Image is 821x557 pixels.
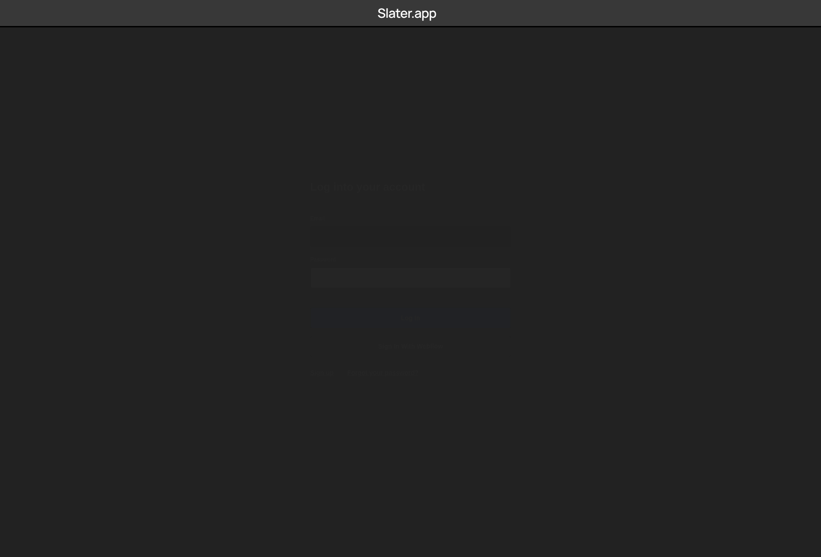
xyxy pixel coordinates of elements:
[310,336,511,357] a: Sign in with Webflow
[310,255,336,264] label: Password
[310,214,325,223] label: Email
[310,307,511,328] input: Log in
[310,180,511,194] h2: Log into your account
[347,369,418,376] a: Forgot your password?
[310,369,334,376] a: Sign up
